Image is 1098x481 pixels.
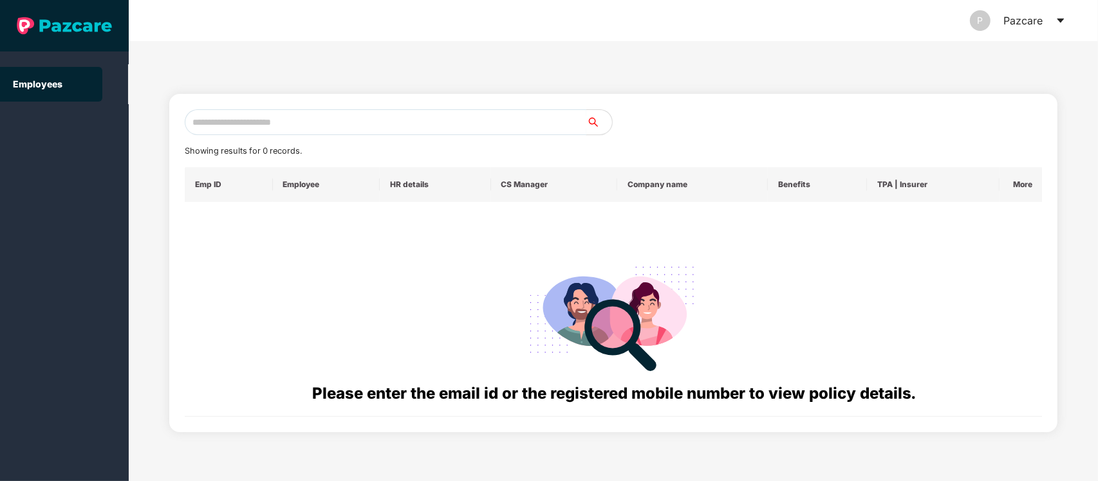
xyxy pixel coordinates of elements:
[586,117,612,127] span: search
[617,167,768,202] th: Company name
[380,167,490,202] th: HR details
[521,251,706,381] img: svg+xml;base64,PHN2ZyB4bWxucz0iaHR0cDovL3d3dy53My5vcmcvMjAwMC9zdmciIHdpZHRoPSIyODgiIGhlaWdodD0iMj...
[312,384,915,403] span: Please enter the email id or the registered mobile number to view policy details.
[1056,15,1066,26] span: caret-down
[768,167,867,202] th: Benefits
[13,78,62,89] a: Employees
[273,167,380,202] th: Employee
[978,10,983,31] span: P
[586,109,613,135] button: search
[491,167,618,202] th: CS Manager
[185,146,302,156] span: Showing results for 0 records.
[185,167,273,202] th: Emp ID
[1000,167,1043,202] th: More
[867,167,1000,202] th: TPA | Insurer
